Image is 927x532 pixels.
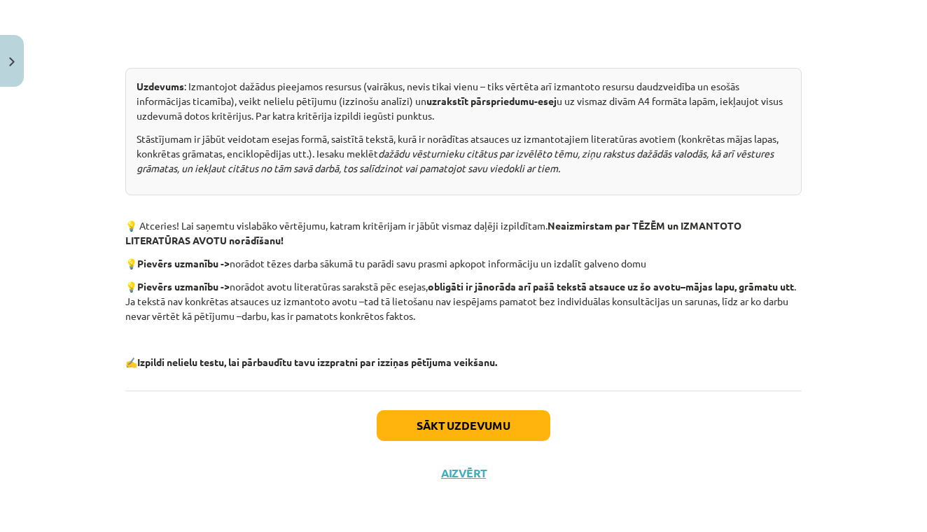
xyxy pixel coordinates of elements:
p: 💡 norādot tēzes darba sākumā tu parādi savu prasmi apkopot informāciju un izdalīt galveno domu [125,256,802,271]
b: mājas lapu, grāmatu utt [685,280,794,293]
p: 💡 Atceries! Lai saņemtu vislabāko vērtējumu, katram kritērijam ir jābūt vismaz daļēji izpildītam. [125,218,802,248]
img: icon-close-lesson-0947bae3869378f0d4975bcd49f059093ad1ed9edebbc8119c70593378902aed.svg [9,57,15,66]
button: Aizvērt [437,466,490,480]
strong: – [681,280,685,293]
b: obligāti ir jānorāda arī pašā tekstā atsauce uz šo avotu [428,280,681,293]
p: Stāstījumam ir jābūt veidotam esejas formā, saistītā tekstā, kurā ir norādītas atsauces uz izmant... [137,132,790,176]
p: ✍️ [125,355,802,370]
b: Pievērs uzmanību -> [137,257,230,269]
p: 💡 norādot avotu literatūras sarakstā pēc esejas, . Ja tekstā nav konkrētas atsauces uz izmantoto ... [125,279,802,323]
b: uzrakstīt pārspriedumu-esej [426,94,557,107]
b: Uzdevums [137,80,184,92]
b: Pievērs uzmanību -> [137,280,230,293]
button: Sākt uzdevumu [377,410,550,441]
b: Izpildi nelielu testu, lai pārbaudītu tavu izzpratni par izziņas pētījuma veikšanu. [137,356,497,368]
i: dažādu vēsturnieku citātus par izvēlēto tēmu, ziņu rakstus dažādās valodās, kā arī vēstures grāma... [137,147,774,174]
p: : Izmantojot dažādus pieejamos resursus (vairākus, nevis tikai vienu – tiks vērtēta arī izmantoto... [137,79,790,123]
